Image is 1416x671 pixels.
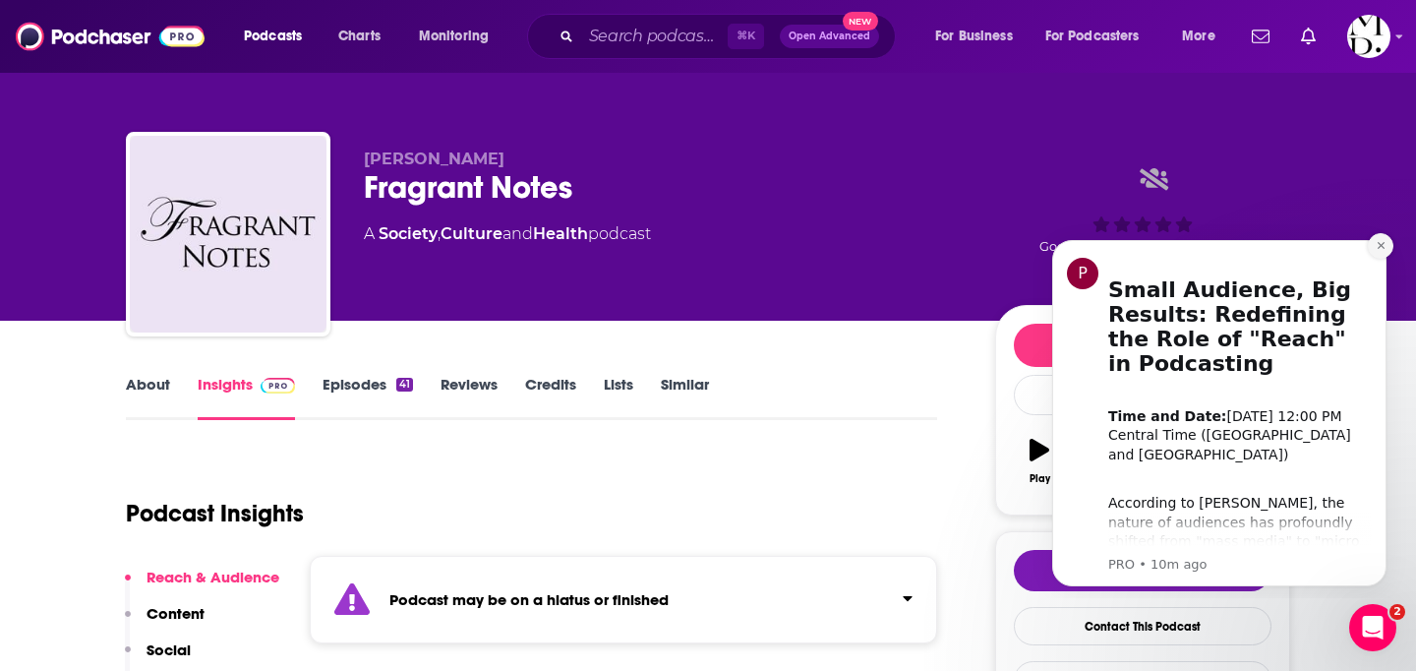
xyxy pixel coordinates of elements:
button: Content [125,604,205,640]
span: Open Advanced [789,31,870,41]
p: Content [147,604,205,623]
img: Fragrant Notes [130,136,326,333]
a: Credits [525,375,576,420]
span: 2 [1389,604,1405,620]
a: InsightsPodchaser Pro [198,375,295,420]
a: Show notifications dropdown [1244,20,1277,53]
button: open menu [1032,21,1168,52]
span: More [1182,23,1215,50]
input: Search podcasts, credits, & more... [581,21,728,52]
p: Reach & Audience [147,568,279,586]
a: Reviews [441,375,498,420]
img: User Profile [1347,15,1390,58]
img: Podchaser - Follow, Share and Rate Podcasts [16,18,205,55]
span: Logged in as melissa26784 [1347,15,1390,58]
span: For Podcasters [1045,23,1140,50]
button: Open AdvancedNew [780,25,879,48]
span: New [843,12,878,30]
a: Similar [661,375,709,420]
p: Social [147,640,191,659]
button: Play [1014,426,1065,497]
iframe: Intercom live chat [1349,604,1396,651]
a: Show notifications dropdown [1293,20,1324,53]
button: open menu [1168,21,1240,52]
div: Search podcasts, credits, & more... [546,14,914,59]
a: Lists [604,375,633,420]
div: Good podcast? Give it some love! [995,150,1290,272]
img: Podchaser Pro [261,378,295,394]
button: open menu [921,21,1037,52]
a: About [126,375,170,420]
button: open menu [230,21,327,52]
span: [PERSON_NAME] [364,150,504,168]
button: Reach & Audience [125,568,279,604]
a: Charts [325,21,392,52]
span: Monitoring [419,23,489,50]
span: , [438,224,441,243]
section: Click to expand status details [310,556,937,643]
a: Society [379,224,438,243]
span: ⌘ K [728,24,764,49]
strong: Podcast may be on a hiatus or finished [389,590,669,609]
a: Contact This Podcast [1014,607,1271,645]
span: Podcasts [244,23,302,50]
iframe: Intercom notifications message [1023,222,1416,598]
button: tell me why sparkleTell Me Why [1014,550,1271,591]
a: Episodes41 [323,375,413,420]
div: 41 [396,378,413,392]
span: Charts [338,23,381,50]
div: Rate [1014,375,1271,415]
div: A podcast [364,222,651,246]
span: and [502,224,533,243]
button: open menu [405,21,514,52]
a: Culture [441,224,502,243]
span: For Business [935,23,1013,50]
button: Show profile menu [1347,15,1390,58]
a: Health [533,224,588,243]
h1: Podcast Insights [126,499,304,528]
button: Follow [1014,324,1271,367]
